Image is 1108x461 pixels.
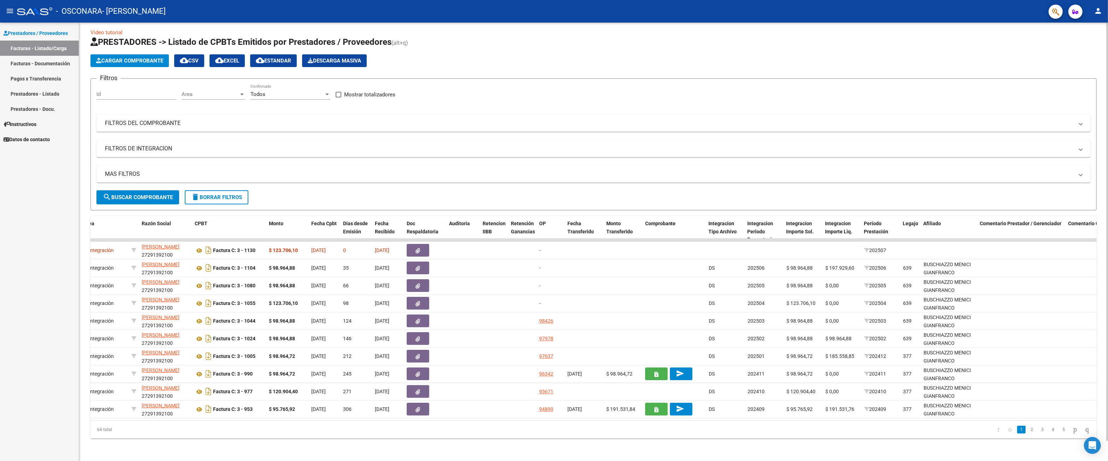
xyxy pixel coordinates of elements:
[174,54,204,67] button: CSV
[195,221,207,226] span: CPBT
[745,216,784,247] datatable-header-cell: Integracion Periodo Presentacion
[84,247,114,253] span: Integración
[90,29,123,36] a: Video tutorial
[709,265,715,271] span: DS
[142,403,179,408] span: [PERSON_NAME]
[786,265,813,271] span: $ 98.964,88
[269,300,298,306] strong: $ 123.706,10
[864,353,886,359] span: 202412
[709,371,715,377] span: DS
[375,406,389,412] span: [DATE]
[269,336,295,341] strong: $ 98.964,88
[213,407,253,412] strong: Factura C: 3 - 953
[903,335,912,343] div: 639
[536,216,565,247] datatable-header-cell: OP
[213,318,255,324] strong: Factura C: 3 - 1044
[864,318,886,324] span: 202503
[84,336,114,341] span: Integración
[642,216,706,247] datatable-header-cell: Comprobante
[4,136,50,143] span: Datos de contacto
[709,353,715,359] span: DS
[105,119,1074,127] mat-panel-title: FILTROS DEL COMPROBANTE
[343,389,352,394] span: 271
[903,317,912,325] div: 639
[825,353,854,359] span: $ 185.558,85
[606,371,632,377] span: $ 98.964,72
[142,384,189,399] div: 27291392100
[924,331,974,355] div: BUSCHIAZZO MENICI GIANFRANCO 20474766404
[1017,426,1026,433] a: 1
[302,54,367,67] app-download-masive: Descarga masiva de comprobantes (adjuntos)
[748,283,765,288] span: 202505
[343,318,352,324] span: 124
[924,384,974,408] div: BUSCHIAZZO MENICI GIANFRANCO 20474766404
[375,247,389,253] span: [DATE]
[748,371,765,377] span: 202411
[311,221,337,226] span: Fecha Cpbt
[84,265,114,271] span: Integración
[903,370,912,378] div: 377
[903,282,912,290] div: 639
[343,353,352,359] span: 212
[81,216,129,247] datatable-header-cell: Area
[1048,424,1059,436] li: page 4
[84,318,114,324] span: Integración
[825,406,854,412] span: $ 191.531,76
[269,371,295,377] strong: $ 98.964,72
[213,265,255,271] strong: Factura C: 3 - 1104
[343,265,349,271] span: 35
[864,406,886,412] span: 202409
[343,336,352,341] span: 146
[1070,426,1080,433] a: go to next page
[269,318,295,324] strong: $ 98.964,88
[142,297,179,303] span: [PERSON_NAME]
[142,315,179,320] span: [PERSON_NAME]
[204,403,213,415] i: Descargar documento
[204,368,213,379] i: Descargar documento
[900,216,921,247] datatable-header-cell: Legajo
[84,221,94,226] span: Area
[924,313,974,337] div: BUSCHIAZZO MENICI GIANFRANCO 20474766404
[709,336,715,341] span: DS
[645,221,676,226] span: Comprobante
[480,216,508,247] datatable-header-cell: Retencion IIBB
[375,371,389,377] span: [DATE]
[511,221,535,234] span: Retención Ganancias
[864,300,886,306] span: 202504
[709,389,715,394] span: DS
[142,349,189,364] div: 27291392100
[375,265,389,271] span: [DATE]
[311,371,326,377] span: [DATE]
[343,221,368,234] span: Días desde Emisión
[84,371,114,377] span: Integración
[924,221,941,226] span: Afiliado
[603,216,642,247] datatable-header-cell: Monto Transferido
[825,389,839,394] span: $ 0,00
[215,58,239,64] span: EXCEL
[539,283,541,288] span: -
[311,389,326,394] span: [DATE]
[375,283,389,288] span: [DATE]
[213,248,255,253] strong: Factura C: 3 - 1130
[539,353,553,359] a: 97637
[539,265,541,271] span: -
[676,369,684,378] mat-icon: send
[864,389,886,394] span: 202410
[269,389,298,394] strong: $ 120.904,40
[142,296,189,311] div: 27291392100
[825,336,851,341] span: $ 98.964,88
[213,371,253,377] strong: Factura C: 3 - 990
[1084,437,1101,454] div: Open Intercom Messenger
[311,283,326,288] span: [DATE]
[142,350,179,355] span: [PERSON_NAME]
[706,216,745,247] datatable-header-cell: Integracion Tipo Archivo
[142,243,189,258] div: 27291392100
[4,120,36,128] span: Instructivos
[1060,426,1068,433] a: 5
[182,91,239,97] span: Area
[539,389,553,394] a: 95671
[343,283,349,288] span: 66
[311,318,326,324] span: [DATE]
[375,389,389,394] span: [DATE]
[204,280,213,291] i: Descargar documento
